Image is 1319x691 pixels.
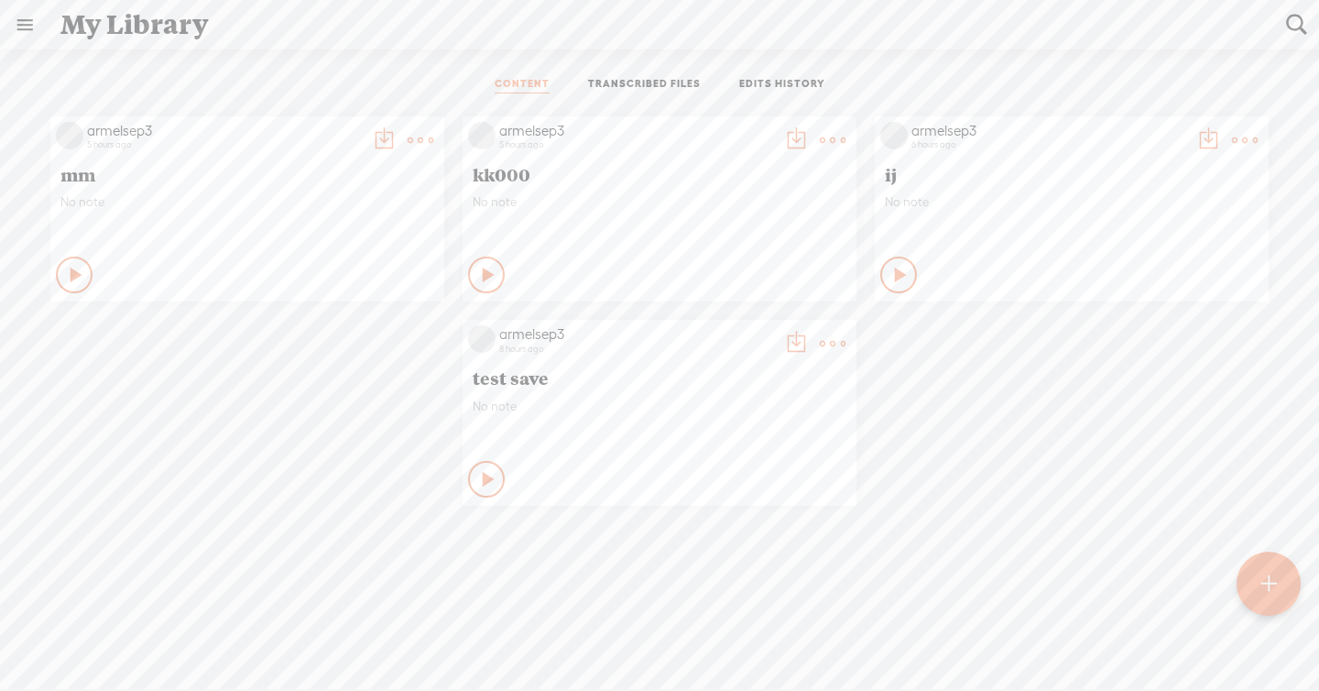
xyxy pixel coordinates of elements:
span: No note [60,194,434,210]
div: 6 hours ago [911,139,1186,150]
span: No note [473,194,846,210]
img: videoLoading.png [468,325,496,353]
div: armelsep3 [499,325,774,344]
div: armelsep3 [499,122,774,140]
a: CONTENT [495,77,550,93]
div: armelsep3 [911,122,1186,140]
div: 8 hours ago [499,344,774,355]
span: No note [885,194,1259,210]
div: My Library [48,1,1273,49]
div: 5 hours ago [87,139,362,150]
img: videoLoading.png [56,122,83,149]
span: mm [60,163,434,185]
span: ij [885,163,1259,185]
a: TRANSCRIBED FILES [588,77,701,93]
span: test save [473,367,846,389]
img: videoLoading.png [880,122,908,149]
img: videoLoading.png [468,122,496,149]
div: 5 hours ago [499,139,774,150]
span: No note [473,399,846,414]
a: EDITS HISTORY [739,77,825,93]
span: kk000 [473,163,846,185]
div: armelsep3 [87,122,362,140]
